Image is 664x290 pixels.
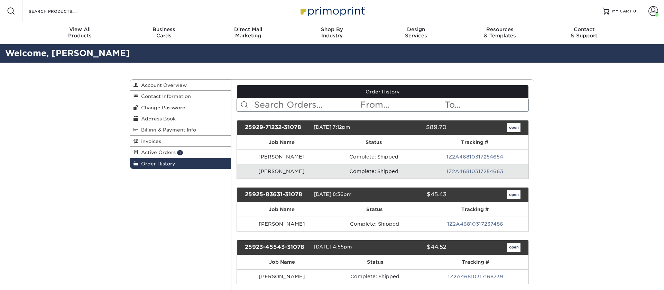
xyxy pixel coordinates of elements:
[421,135,528,149] th: Tracking #
[507,123,520,132] a: open
[422,202,528,217] th: Tracking #
[290,26,374,39] div: Industry
[327,217,422,231] td: Complete: Shipped
[297,3,367,18] img: Primoprint
[253,98,360,111] input: Search Orders...
[542,26,626,33] span: Contact
[138,138,161,144] span: Invoices
[138,93,191,99] span: Contact Information
[377,190,451,199] div: $45.43
[38,26,122,33] span: View All
[446,169,503,174] a: 1Z2A46810317254663
[507,243,520,252] a: open
[130,158,231,169] a: Order History
[28,7,95,15] input: SEARCH PRODUCTS.....
[326,149,421,164] td: Complete: Shipped
[326,164,421,179] td: Complete: Shipped
[290,22,374,44] a: Shop ByIndustry
[240,123,314,132] div: 25929-71232-31078
[138,161,175,166] span: Order History
[374,26,458,39] div: Services
[237,85,529,98] a: Order History
[237,202,327,217] th: Job Name
[177,150,183,155] span: 1
[237,217,327,231] td: [PERSON_NAME]
[444,98,528,111] input: To...
[130,124,231,135] a: Billing & Payment Info
[240,243,314,252] div: 25923-45543-31078
[458,26,542,39] div: & Templates
[237,149,327,164] td: [PERSON_NAME]
[138,149,176,155] span: Active Orders
[542,22,626,44] a: Contact& Support
[374,22,458,44] a: DesignServices
[314,244,352,250] span: [DATE] 4:55pm
[138,127,196,133] span: Billing & Payment Info
[237,269,328,284] td: [PERSON_NAME]
[326,135,421,149] th: Status
[130,91,231,102] a: Contact Information
[446,154,503,160] a: 1Z2A46810317254654
[130,136,231,147] a: Invoices
[237,135,327,149] th: Job Name
[447,221,503,227] a: 1Z2A46810317237486
[138,105,186,110] span: Change Password
[240,190,314,199] div: 25925-83631-31078
[122,22,206,44] a: BusinessCards
[507,190,520,199] a: open
[138,116,176,121] span: Address Book
[374,26,458,33] span: Design
[327,202,422,217] th: Status
[327,255,422,269] th: Status
[130,113,231,124] a: Address Book
[314,124,350,130] span: [DATE] 7:12pm
[122,26,206,33] span: Business
[448,274,503,279] a: 1Z2A46810317168739
[237,255,328,269] th: Job Name
[130,147,231,158] a: Active Orders 1
[377,123,451,132] div: $89.70
[423,255,528,269] th: Tracking #
[612,8,632,14] span: MY CART
[633,9,636,13] span: 0
[38,26,122,39] div: Products
[130,102,231,113] a: Change Password
[206,22,290,44] a: Direct MailMarketing
[458,26,542,33] span: Resources
[130,80,231,91] a: Account Overview
[327,269,422,284] td: Complete: Shipped
[122,26,206,39] div: Cards
[290,26,374,33] span: Shop By
[237,164,327,179] td: [PERSON_NAME]
[38,22,122,44] a: View AllProducts
[206,26,290,33] span: Direct Mail
[314,191,352,197] span: [DATE] 8:36pm
[206,26,290,39] div: Marketing
[138,82,187,88] span: Account Overview
[542,26,626,39] div: & Support
[458,22,542,44] a: Resources& Templates
[377,243,451,252] div: $44.52
[359,98,444,111] input: From...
